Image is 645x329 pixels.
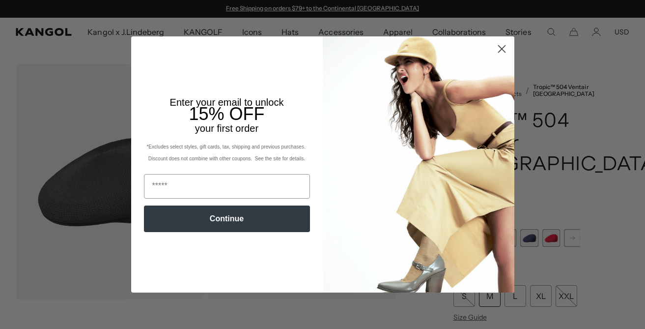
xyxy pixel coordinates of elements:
span: your first order [195,123,258,134]
span: 15% OFF [189,104,264,124]
img: 93be19ad-e773-4382-80b9-c9d740c9197f.jpeg [323,36,514,292]
input: Email [144,174,310,199]
span: Enter your email to unlock [170,97,284,108]
span: *Excludes select styles, gift cards, tax, shipping and previous purchases. Discount does not comb... [146,144,307,161]
button: Close dialog [493,40,510,58]
button: Continue [144,206,310,232]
